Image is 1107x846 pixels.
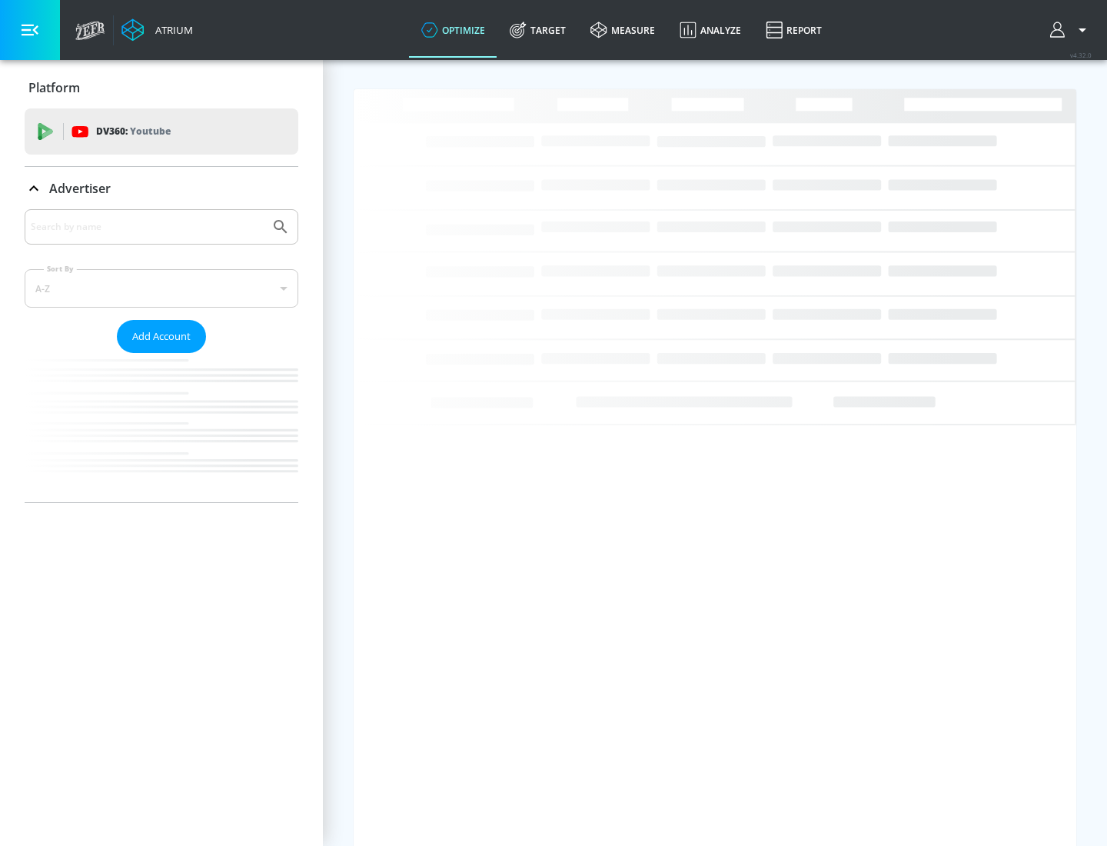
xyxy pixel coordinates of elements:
div: Atrium [149,23,193,37]
nav: list of Advertiser [25,353,298,502]
a: Target [497,2,578,58]
a: Analyze [667,2,753,58]
label: Sort By [44,264,77,274]
div: A-Z [25,269,298,308]
div: Advertiser [25,167,298,210]
p: Youtube [130,123,171,139]
span: v 4.32.0 [1070,51,1092,59]
p: Advertiser [49,180,111,197]
div: DV360: Youtube [25,108,298,155]
p: DV360: [96,123,171,140]
div: Platform [25,66,298,109]
a: Atrium [121,18,193,42]
button: Add Account [117,320,206,353]
p: Platform [28,79,80,96]
a: optimize [409,2,497,58]
input: Search by name [31,217,264,237]
a: measure [578,2,667,58]
span: Add Account [132,328,191,345]
a: Report [753,2,834,58]
div: Advertiser [25,209,298,502]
